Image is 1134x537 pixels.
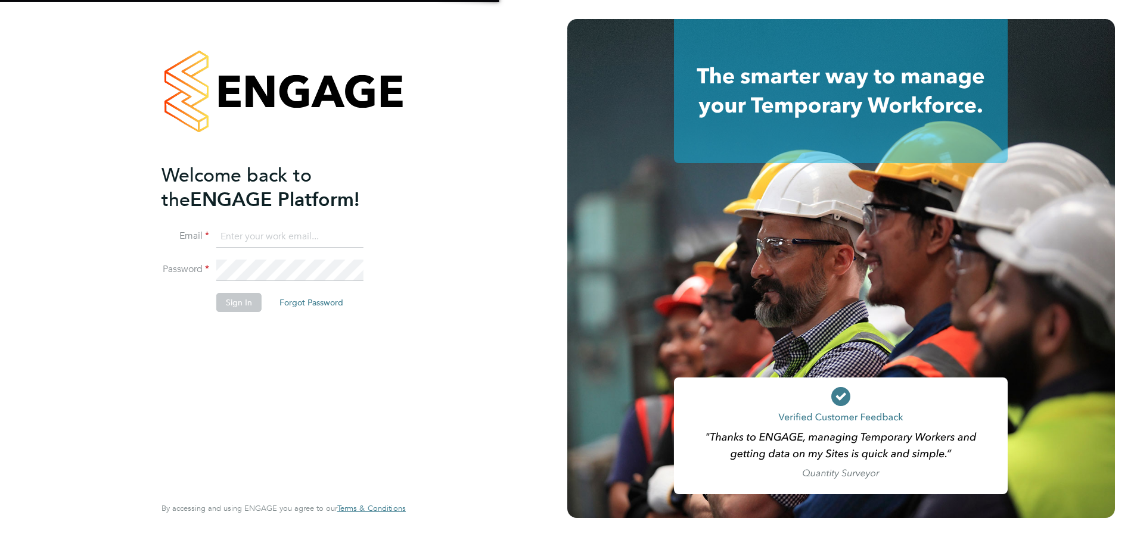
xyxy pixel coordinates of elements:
button: Sign In [216,293,262,312]
span: By accessing and using ENGAGE you agree to our [161,503,406,513]
label: Email [161,230,209,242]
span: Welcome back to the [161,164,312,211]
button: Forgot Password [270,293,353,312]
a: Terms & Conditions [337,504,406,513]
input: Enter your work email... [216,226,363,248]
h2: ENGAGE Platform! [161,163,394,212]
span: Terms & Conditions [337,503,406,513]
label: Password [161,263,209,276]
